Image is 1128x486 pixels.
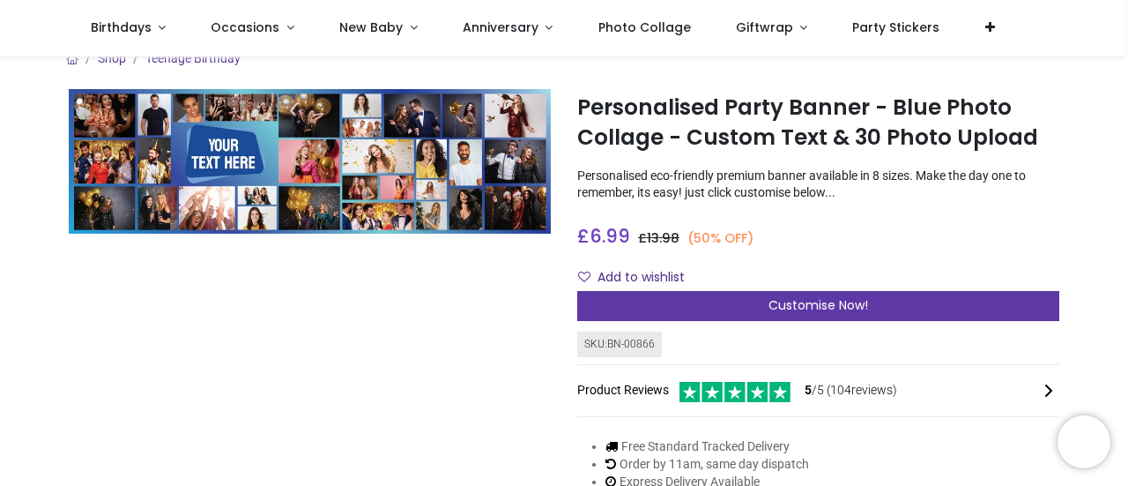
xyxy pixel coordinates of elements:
[638,229,679,247] span: £
[98,51,126,65] a: Shop
[805,383,812,397] span: 5
[647,229,679,247] span: 13.98
[578,271,590,283] i: Add to wishlist
[687,229,754,248] small: (50% OFF)
[577,168,1059,202] p: Personalised eco-friendly premium banner available in 8 sizes. Make the day one to remember, its ...
[69,89,551,234] img: Personalised Party Banner - Blue Photo Collage - Custom Text & 30 Photo Upload
[768,296,868,314] span: Customise Now!
[805,382,897,400] span: /5 ( 104 reviews)
[211,19,279,36] span: Occasions
[577,93,1059,153] h1: Personalised Party Banner - Blue Photo Collage - Custom Text & 30 Photo Upload
[577,379,1059,403] div: Product Reviews
[852,19,939,36] span: Party Stickers
[736,19,793,36] span: Giftwrap
[339,19,403,36] span: New Baby
[577,332,662,357] div: SKU: BN-00866
[145,51,241,65] a: Teenage Birthday
[1057,415,1110,468] iframe: Brevo live chat
[598,19,691,36] span: Photo Collage
[463,19,538,36] span: Anniversary
[577,263,700,293] button: Add to wishlistAdd to wishlist
[605,438,852,456] li: Free Standard Tracked Delivery
[590,223,630,249] span: 6.99
[605,456,852,474] li: Order by 11am, same day dispatch
[91,19,152,36] span: Birthdays
[577,223,630,249] span: £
